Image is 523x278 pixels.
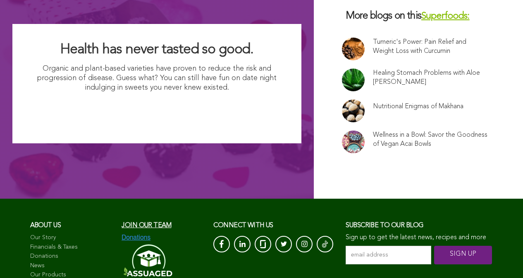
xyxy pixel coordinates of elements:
[76,97,238,127] img: I Want Organic Shopping For Less
[122,234,150,241] img: Donations
[434,246,492,264] input: SIGN UP
[482,238,523,278] iframe: Chat Widget
[122,222,171,229] a: Join our team
[30,243,114,252] a: Financials & Taxes
[322,240,328,248] img: Tik-Tok-Icon
[342,10,495,23] h3: More blogs on this
[346,246,431,264] input: email address
[421,12,470,21] a: Superfoods:
[30,234,114,242] a: Our Story
[346,234,493,242] p: Sign up to get the latest news, recipes and more
[373,69,488,87] a: Healing Stomach Problems with Aloe [PERSON_NAME]
[346,219,493,232] h3: Subscribe to our blog
[260,240,266,248] img: glassdoor_White
[373,38,488,56] a: Tumeric's Power: Pain Relief and Weight Loss with Curcumin
[29,64,285,93] p: Organic and plant-based varieties have proven to reduce the risk and progression of disease. Gues...
[373,131,488,149] a: Wellness in a Bowl: Savor the Goodness of Vegan Acai Bowls
[213,222,273,229] span: CONNECT with us
[30,252,114,261] a: Donations
[30,262,114,270] a: News
[29,40,285,59] h2: Health has never tasted so good.
[30,222,61,229] span: About us
[373,102,463,111] a: Nutritional Enigmas of Makhana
